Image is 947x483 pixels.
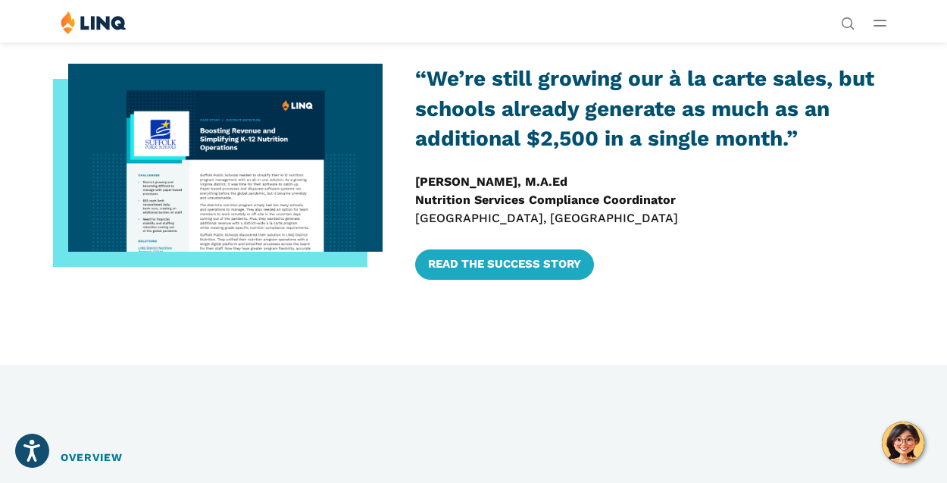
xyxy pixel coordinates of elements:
a: Read the Success Story [415,249,594,280]
nav: Utility Navigation [841,11,855,29]
h3: “We’re still growing our à la carte sales, but schools already generate as much as an additional ... [415,64,886,154]
strong: Nutrition Services Compliance Coordinator [415,193,676,207]
h2: Overview [61,450,886,466]
button: Open Main Menu [874,14,886,31]
button: Open Search Bar [841,15,855,29]
img: LINQ | K‑12 Software [61,11,127,34]
strong: [PERSON_NAME], M.A.Ed [415,174,567,189]
button: Hello, have a question? Let’s chat. [882,422,924,464]
img: Suffolk Public Schools case study [68,64,383,252]
p: [GEOGRAPHIC_DATA], [GEOGRAPHIC_DATA] [415,173,886,228]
